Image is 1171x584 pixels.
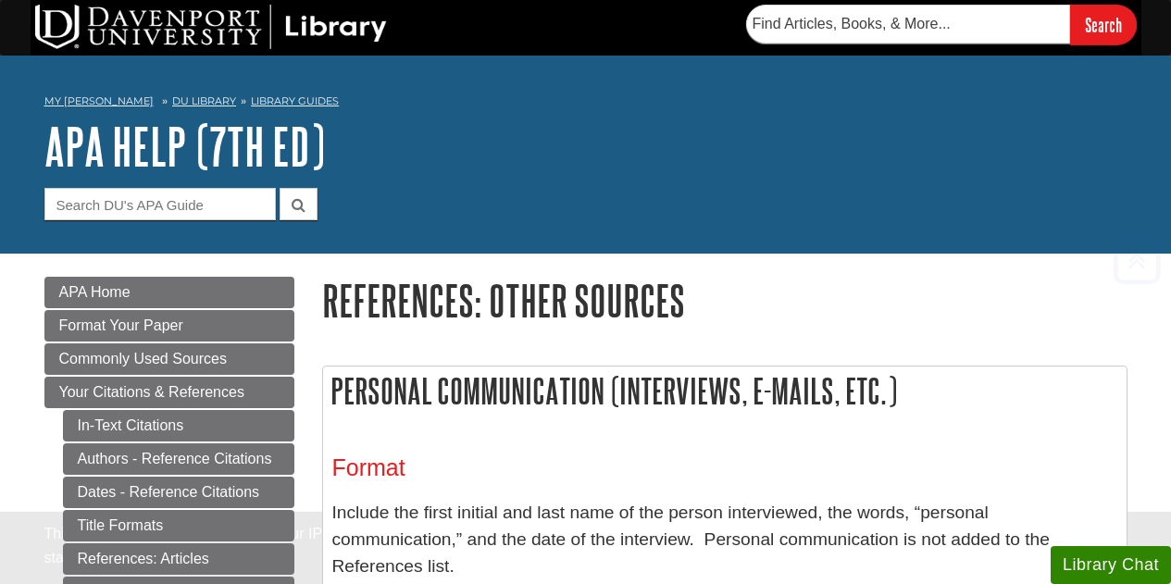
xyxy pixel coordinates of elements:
a: Dates - Reference Citations [63,477,294,508]
input: Search [1070,5,1137,44]
a: Your Citations & References [44,377,294,408]
a: APA Help (7th Ed) [44,118,325,175]
a: Format Your Paper [44,310,294,342]
span: Your Citations & References [59,384,244,400]
span: Commonly Used Sources [59,351,227,367]
h1: References: Other Sources [322,277,1127,324]
span: Format Your Paper [59,317,183,333]
a: APA Home [44,277,294,308]
nav: breadcrumb [44,89,1127,118]
p: Include the first initial and last name of the person interviewed, the words, “personal communica... [332,500,1117,579]
a: Commonly Used Sources [44,343,294,375]
h3: Format [332,454,1117,481]
a: Library Guides [251,94,339,107]
a: Authors - Reference Citations [63,443,294,475]
span: APA Home [59,284,131,300]
input: Search DU's APA Guide [44,188,276,220]
a: Back to Top [1107,248,1166,273]
form: Searches DU Library's articles, books, and more [746,5,1137,44]
a: References: Articles [63,543,294,575]
input: Find Articles, Books, & More... [746,5,1070,43]
a: My [PERSON_NAME] [44,93,154,109]
a: Title Formats [63,510,294,541]
button: Library Chat [1051,546,1171,584]
img: DU Library [35,5,387,49]
h2: Personal Communication (Interviews, E-mails, Etc.) [323,367,1127,416]
a: In-Text Citations [63,410,294,441]
a: DU Library [172,94,236,107]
